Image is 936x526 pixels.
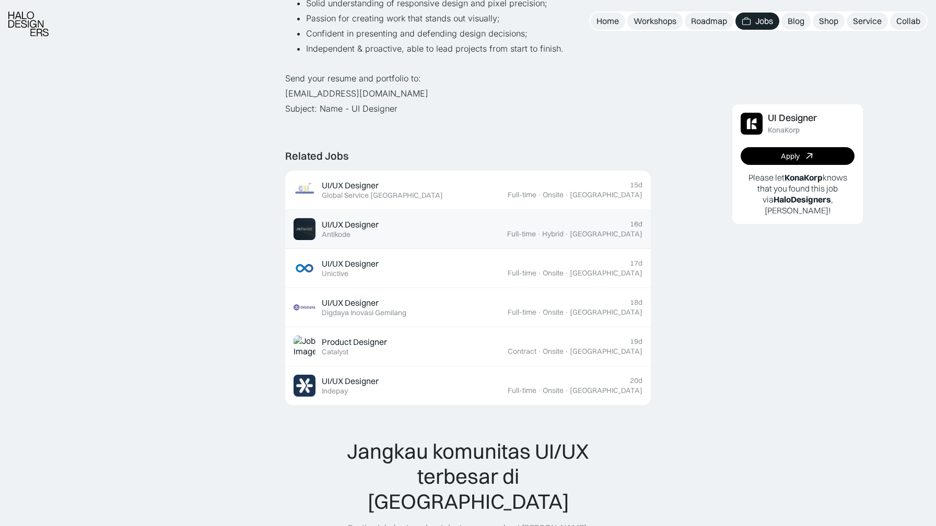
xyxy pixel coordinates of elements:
[741,113,763,135] img: Job Image
[322,191,443,200] div: Global Service [GEOGRAPHIC_DATA]
[508,308,536,317] div: Full-time
[285,366,651,405] a: Job ImageUI/UX DesignerIndepay20dFull-time·Onsite·[GEOGRAPHIC_DATA]
[322,230,350,239] div: Antikode
[570,386,642,395] div: [GEOGRAPHIC_DATA]
[890,13,927,30] a: Collab
[537,386,542,395] div: ·
[570,308,642,317] div: [GEOGRAPHIC_DATA]
[285,71,651,116] p: Send your resume and portfolio to: [EMAIL_ADDRESS][DOMAIN_NAME] Subject: Name - UI Designer
[788,16,804,27] div: Blog
[285,210,651,249] a: Job ImageUI/UX DesignerAntikode16dFull-time·Hybrid·[GEOGRAPHIC_DATA]
[543,190,564,199] div: Onsite
[896,16,920,27] div: Collab
[285,56,651,71] p: ‍
[630,298,642,307] div: 18d
[543,386,564,395] div: Onsite
[537,347,542,356] div: ·
[570,230,642,238] div: [GEOGRAPHIC_DATA]
[781,13,811,30] a: Blog
[630,181,642,189] div: 15d
[508,386,536,395] div: Full-time
[735,13,779,30] a: Jobs
[285,327,651,366] a: Job ImageProduct DesignerCatalyst19dContract·Onsite·[GEOGRAPHIC_DATA]
[294,179,315,201] img: Job Image
[285,288,651,327] a: Job ImageUI/UX DesignerDigdaya Inovasi Gemilang18dFull-time·Onsite·[GEOGRAPHIC_DATA]
[322,387,348,396] div: Indepay
[294,296,315,318] img: Job Image
[565,190,569,199] div: ·
[630,337,642,346] div: 19d
[565,386,569,395] div: ·
[543,308,564,317] div: Onsite
[565,347,569,356] div: ·
[306,26,651,41] li: Confident in presenting and defending design decisions;
[294,257,315,279] img: Job Image
[627,13,683,30] a: Workshops
[847,13,888,30] a: Service
[322,376,379,387] div: UI/UX Designer
[322,348,348,356] div: Catalyst
[768,126,800,135] div: KonaKorp
[768,113,817,124] div: UI Designer
[741,147,855,165] a: Apply
[322,269,348,278] div: Unictive
[630,376,642,385] div: 20d
[537,230,541,238] div: ·
[819,16,838,27] div: Shop
[634,16,676,27] div: Workshops
[685,13,733,30] a: Roadmap
[755,16,773,27] div: Jobs
[537,308,542,317] div: ·
[294,375,315,397] img: Job Image
[322,180,379,191] div: UI/UX Designer
[508,347,536,356] div: Contract
[570,269,642,278] div: [GEOGRAPHIC_DATA]
[691,16,727,27] div: Roadmap
[325,439,611,514] div: Jangkau komunitas UI/UX terbesar di [GEOGRAPHIC_DATA]
[537,269,542,278] div: ·
[781,152,800,161] div: Apply
[543,269,564,278] div: Onsite
[741,172,855,216] p: Please let knows that you found this job via , [PERSON_NAME]!
[508,190,536,199] div: Full-time
[774,194,831,205] b: HaloDesigners
[630,259,642,268] div: 17d
[306,41,651,56] li: Independent & proactive, able to lead projects from start to finish.
[285,150,348,162] div: Related Jobs
[630,220,642,229] div: 16d
[542,230,564,238] div: Hybrid
[565,230,569,238] div: ·
[507,230,536,238] div: Full-time
[322,258,379,269] div: UI/UX Designer
[565,269,569,278] div: ·
[590,13,625,30] a: Home
[294,336,315,357] img: Job Image
[294,218,315,240] img: Job Image
[306,11,651,26] li: Passion for creating work that stands out visually;
[813,13,845,30] a: Shop
[853,16,882,27] div: Service
[785,172,823,183] b: KonaKorp
[508,269,536,278] div: Full-time
[322,219,379,230] div: UI/UX Designer
[596,16,619,27] div: Home
[537,190,542,199] div: ·
[285,249,651,288] a: Job ImageUI/UX DesignerUnictive17dFull-time·Onsite·[GEOGRAPHIC_DATA]
[570,190,642,199] div: [GEOGRAPHIC_DATA]
[565,308,569,317] div: ·
[570,347,642,356] div: [GEOGRAPHIC_DATA]
[322,297,379,308] div: UI/UX Designer
[322,308,406,317] div: Digdaya Inovasi Gemilang
[285,171,651,210] a: Job ImageUI/UX DesignerGlobal Service [GEOGRAPHIC_DATA]15dFull-time·Onsite·[GEOGRAPHIC_DATA]
[322,337,387,348] div: Product Designer
[543,347,564,356] div: Onsite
